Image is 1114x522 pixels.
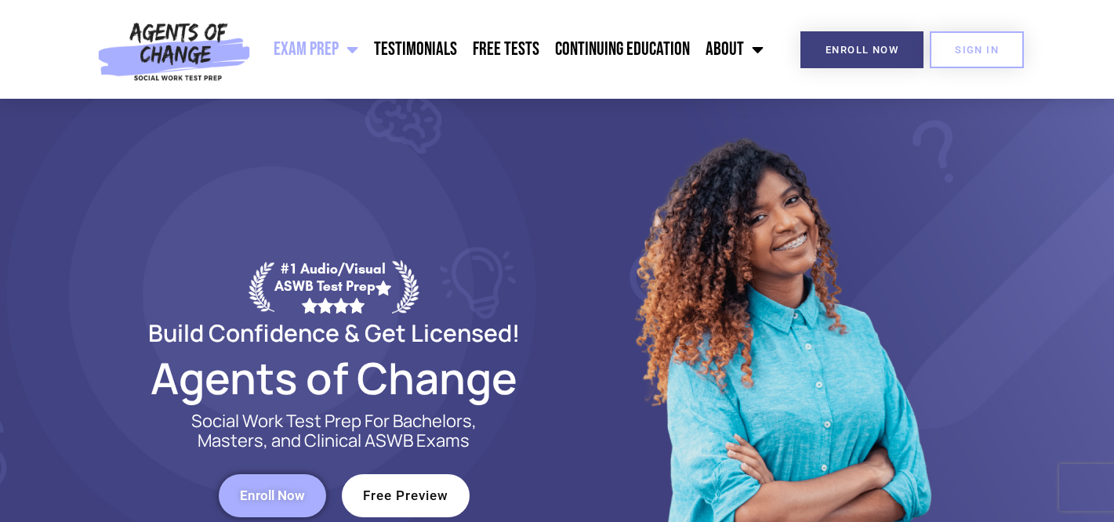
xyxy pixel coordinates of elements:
p: Social Work Test Prep For Bachelors, Masters, and Clinical ASWB Exams [173,411,495,451]
h2: Build Confidence & Get Licensed! [111,321,557,344]
a: About [698,30,771,69]
div: #1 Audio/Visual ASWB Test Prep [274,260,392,313]
a: Exam Prep [266,30,366,69]
a: Continuing Education [547,30,698,69]
a: Enroll Now [219,474,326,517]
a: Free Preview [342,474,470,517]
a: SIGN IN [930,31,1024,68]
h2: Agents of Change [111,360,557,396]
span: Enroll Now [240,489,305,502]
a: Testimonials [366,30,465,69]
nav: Menu [258,30,771,69]
a: Enroll Now [800,31,923,68]
a: Free Tests [465,30,547,69]
span: SIGN IN [955,45,999,55]
span: Free Preview [363,489,448,502]
span: Enroll Now [826,45,898,55]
